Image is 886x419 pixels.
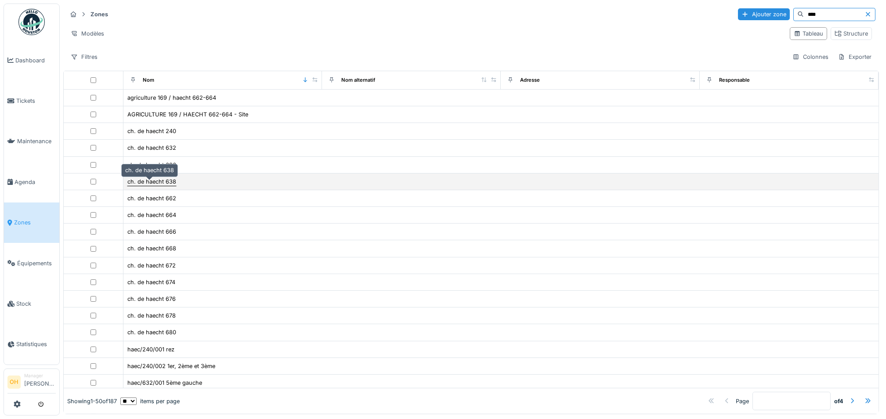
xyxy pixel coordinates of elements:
[24,372,56,391] li: [PERSON_NAME]
[127,379,202,387] div: haec/632/001 5ème gauche
[736,397,749,405] div: Page
[794,29,823,38] div: Tableau
[67,27,108,40] div: Modèles
[127,295,176,303] div: ch. de haecht 676
[7,376,21,389] li: OH
[834,51,875,63] div: Exporter
[127,228,176,236] div: ch. de haecht 666
[788,51,832,63] div: Colonnes
[341,76,375,84] div: Nom alternatif
[127,177,176,186] div: ch. de haecht 638
[4,121,59,162] a: Maintenance
[4,162,59,202] a: Agenda
[16,300,56,308] span: Stock
[127,211,176,219] div: ch. de haecht 664
[14,218,56,227] span: Zones
[127,261,176,270] div: ch. de haecht 672
[127,194,176,202] div: ch. de haecht 662
[127,362,215,370] div: haec/240/002 1er, 2ème et 3ème
[16,340,56,348] span: Statistiques
[121,164,178,177] div: ch. de haecht 638
[24,372,56,379] div: Manager
[127,94,216,102] div: agriculture 169 / haecht 662-664
[127,311,176,320] div: ch. de haecht 678
[4,243,59,283] a: Équipements
[17,259,56,267] span: Équipements
[4,80,59,121] a: Tickets
[16,97,56,105] span: Tickets
[520,76,540,84] div: Adresse
[143,76,154,84] div: Nom
[4,40,59,80] a: Dashboard
[127,110,248,119] div: AGRICULTURE 169 / HAECHT 662-664 - Site
[67,51,101,63] div: Filtres
[17,137,56,145] span: Maintenance
[15,56,56,65] span: Dashboard
[14,178,56,186] span: Agenda
[7,372,56,394] a: OH Manager[PERSON_NAME]
[738,8,790,20] div: Ajouter zone
[719,76,750,84] div: Responsable
[18,9,45,35] img: Badge_color-CXgf-gQk.svg
[127,144,176,152] div: ch. de haecht 632
[87,10,112,18] strong: Zones
[67,397,117,405] div: Showing 1 - 50 of 187
[4,202,59,243] a: Zones
[127,127,176,135] div: ch. de haecht 240
[127,244,176,253] div: ch. de haecht 668
[127,328,176,336] div: ch. de haecht 680
[834,397,843,405] strong: of 4
[127,161,176,169] div: ch. de haecht 636
[4,283,59,324] a: Stock
[120,397,180,405] div: items per page
[835,29,868,38] div: Structure
[4,324,59,365] a: Statistiques
[127,278,175,286] div: ch. de haecht 674
[127,345,174,354] div: haec/240/001 rez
